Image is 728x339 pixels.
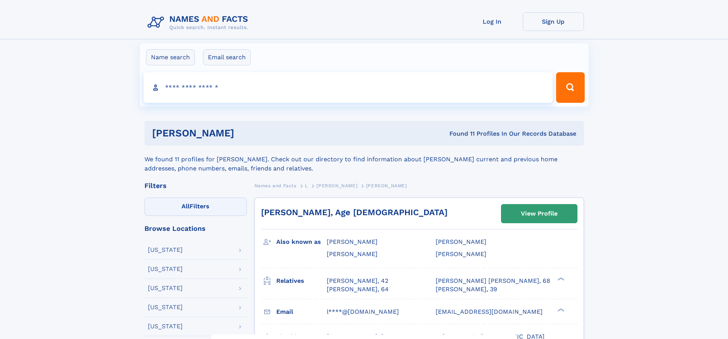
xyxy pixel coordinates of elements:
[261,208,448,217] a: [PERSON_NAME], Age [DEMOGRAPHIC_DATA]
[556,307,565,312] div: ❯
[144,72,553,103] input: search input
[462,12,523,31] a: Log In
[255,181,297,190] a: Names and Facts
[148,285,183,291] div: [US_STATE]
[327,277,388,285] a: [PERSON_NAME], 42
[148,304,183,310] div: [US_STATE]
[316,181,357,190] a: [PERSON_NAME]
[305,183,308,188] span: L
[521,205,558,222] div: View Profile
[436,238,486,245] span: [PERSON_NAME]
[152,128,342,138] h1: [PERSON_NAME]
[305,181,308,190] a: L
[144,146,584,173] div: We found 11 profiles for [PERSON_NAME]. Check out our directory to find information about [PERSON...
[436,250,486,258] span: [PERSON_NAME]
[327,285,389,294] a: [PERSON_NAME], 64
[523,12,584,31] a: Sign Up
[146,49,195,65] label: Name search
[276,274,327,287] h3: Relatives
[148,323,183,329] div: [US_STATE]
[203,49,251,65] label: Email search
[276,235,327,248] h3: Also known as
[144,182,247,189] div: Filters
[436,277,550,285] a: [PERSON_NAME] [PERSON_NAME], 68
[327,250,378,258] span: [PERSON_NAME]
[148,247,183,253] div: [US_STATE]
[316,183,357,188] span: [PERSON_NAME]
[556,72,584,103] button: Search Button
[556,276,565,281] div: ❯
[276,305,327,318] h3: Email
[436,285,497,294] a: [PERSON_NAME], 39
[182,203,190,210] span: All
[342,130,576,138] div: Found 11 Profiles In Our Records Database
[148,266,183,272] div: [US_STATE]
[436,308,543,315] span: [EMAIL_ADDRESS][DOMAIN_NAME]
[501,204,577,223] a: View Profile
[144,12,255,33] img: Logo Names and Facts
[366,183,407,188] span: [PERSON_NAME]
[327,238,378,245] span: [PERSON_NAME]
[144,198,247,216] label: Filters
[144,225,247,232] div: Browse Locations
